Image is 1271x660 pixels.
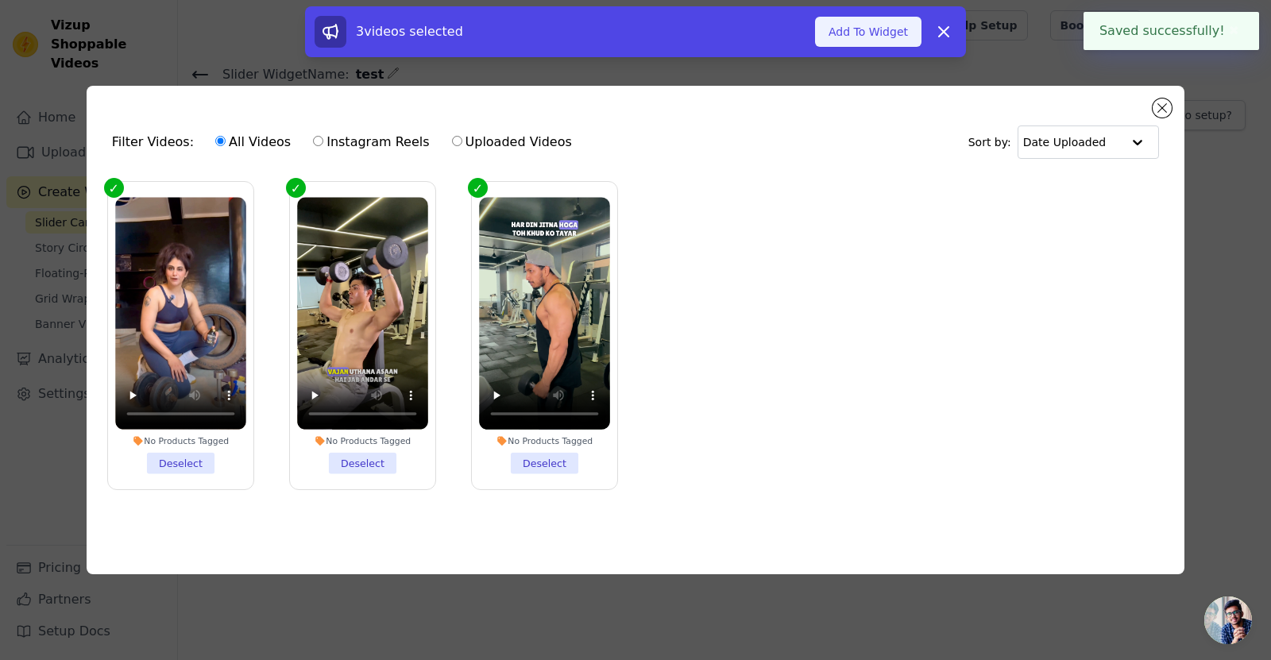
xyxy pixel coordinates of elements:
div: Filter Videos: [112,124,581,160]
div: No Products Tagged [479,435,610,446]
div: No Products Tagged [115,435,246,446]
div: Saved successfully! [1084,12,1259,50]
button: Close [1225,21,1243,41]
span: 3 videos selected [356,24,463,39]
label: Uploaded Videos [451,132,573,152]
button: Add To Widget [815,17,921,47]
label: All Videos [214,132,292,152]
a: Open chat [1204,596,1252,644]
div: Sort by: [968,125,1160,159]
div: No Products Tagged [297,435,428,446]
label: Instagram Reels [312,132,430,152]
button: Close modal [1153,98,1172,118]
